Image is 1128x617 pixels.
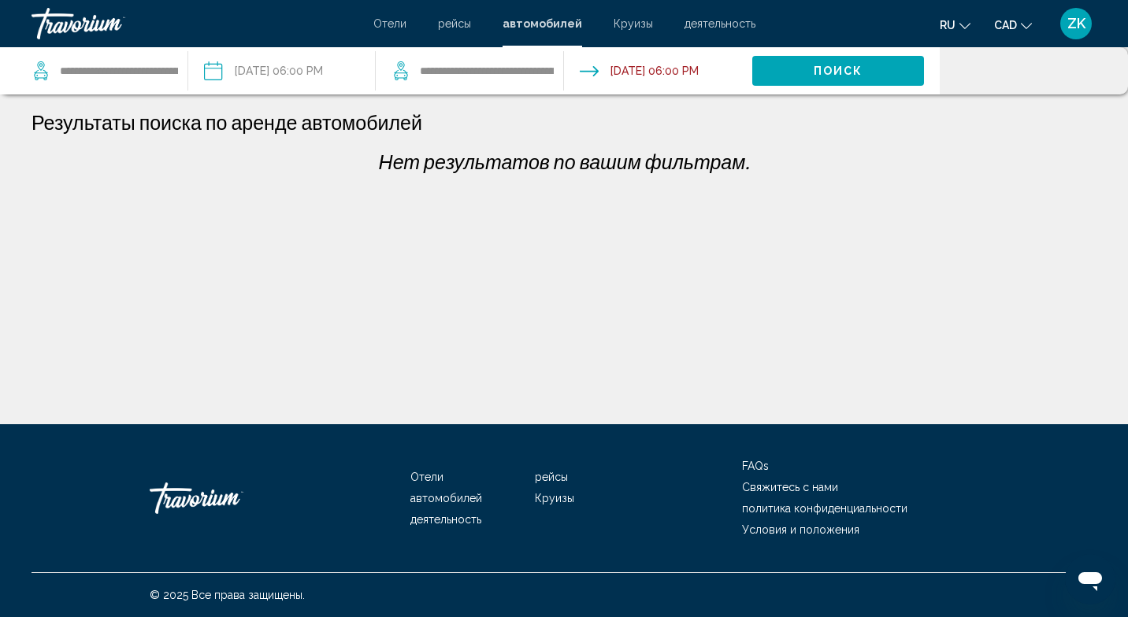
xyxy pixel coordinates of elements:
[535,471,568,483] a: рейсы
[438,17,471,30] a: рейсы
[32,8,358,39] a: Travorium
[410,492,482,504] a: автомобилей
[410,513,481,526] a: деятельность
[1067,16,1085,31] span: ZK
[614,17,653,30] a: Круизы
[150,475,307,522] a: Travorium
[1065,554,1115,604] iframe: Button to launch messaging window
[535,492,574,504] a: Круизы
[742,523,859,536] a: Условия и положения
[742,460,769,472] a: FAQs
[373,17,406,30] a: Отели
[685,17,755,30] a: деятельность
[994,19,1017,31] span: CAD
[742,502,907,515] a: политика конфиденциальности
[742,481,838,493] a: Свяжитесь с нами
[752,56,925,85] button: Поиск
[1056,7,1096,40] button: User Menu
[994,13,1032,36] button: Change currency
[410,471,443,483] a: Отели
[503,17,582,30] a: автомобилей
[580,47,699,94] button: Drop-off date: Sep 07, 2025 06:00 PM
[940,13,970,36] button: Change language
[204,47,323,94] button: Pickup date: Sep 02, 2025 06:00 PM
[24,150,1104,173] p: Нет результатов по вашим фильтрам.
[814,65,863,78] span: Поиск
[32,110,422,134] h1: Результаты поиска по аренде автомобилей
[940,19,955,31] span: ru
[150,589,305,601] span: © 2025 Все права защищены.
